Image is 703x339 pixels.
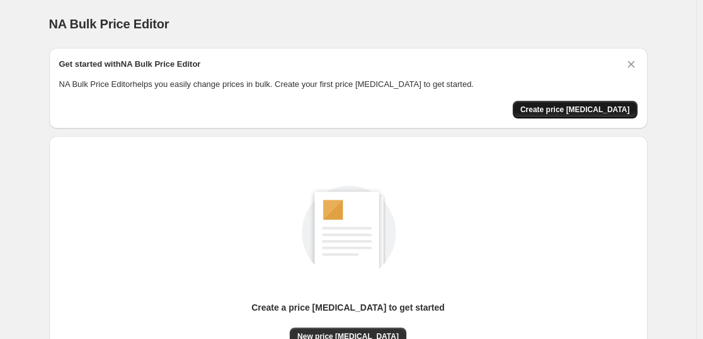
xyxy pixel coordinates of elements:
[59,78,637,91] p: NA Bulk Price Editor helps you easily change prices in bulk. Create your first price [MEDICAL_DAT...
[59,58,201,71] h2: Get started with NA Bulk Price Editor
[49,17,169,31] span: NA Bulk Price Editor
[625,58,637,71] button: Dismiss card
[513,101,637,118] button: Create price change job
[251,301,445,314] p: Create a price [MEDICAL_DATA] to get started
[520,105,630,115] span: Create price [MEDICAL_DATA]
